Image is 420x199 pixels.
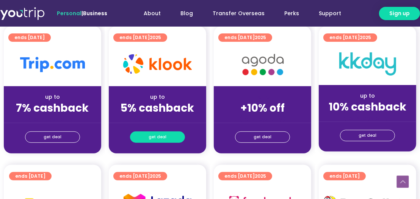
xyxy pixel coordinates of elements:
[113,172,167,180] a: ends [DATE]2025
[125,6,351,21] nav: Menu
[113,33,167,42] a: ends [DATE]2025
[57,9,81,17] span: Personal
[14,33,45,42] span: ends [DATE]
[340,130,395,141] a: get deal
[379,7,420,20] a: Sign up
[255,34,266,41] span: 2025
[220,115,305,123] div: (for stays only)
[240,101,285,115] strong: +10% off
[325,92,410,100] div: up to
[171,6,203,21] a: Blog
[309,6,351,21] a: Support
[329,33,371,42] span: ends [DATE]
[25,131,80,143] a: get deal
[121,101,194,115] strong: 5% cashback
[149,132,166,142] span: get deal
[389,9,410,17] span: Sign up
[130,131,185,143] a: get deal
[44,132,61,142] span: get deal
[150,34,161,41] span: 2025
[115,115,200,123] div: (for stays only)
[218,33,272,42] a: ends [DATE]2025
[323,33,377,42] a: ends [DATE]2025
[8,33,51,42] a: ends [DATE]
[235,131,290,143] a: get deal
[218,172,272,180] a: ends [DATE]2025
[16,101,89,115] strong: 7% cashback
[359,130,376,141] span: get deal
[57,9,107,17] span: |
[329,172,360,180] span: ends [DATE]
[10,93,95,101] div: up to
[150,173,161,179] span: 2025
[360,34,371,41] span: 2025
[329,99,406,114] strong: 10% cashback
[15,172,45,180] span: ends [DATE]
[115,93,200,101] div: up to
[119,33,161,42] span: ends [DATE]
[255,173,266,179] span: 2025
[224,172,266,180] span: ends [DATE]
[9,172,52,180] a: ends [DATE]
[325,114,410,122] div: (for stays only)
[119,172,161,180] span: ends [DATE]
[83,9,107,17] a: Business
[224,33,266,42] span: ends [DATE]
[134,6,171,21] a: About
[203,6,274,21] a: Transfer Overseas
[323,172,366,180] a: ends [DATE]
[10,115,95,123] div: (for stays only)
[274,6,309,21] a: Perks
[255,93,270,101] span: up to
[254,132,271,142] span: get deal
